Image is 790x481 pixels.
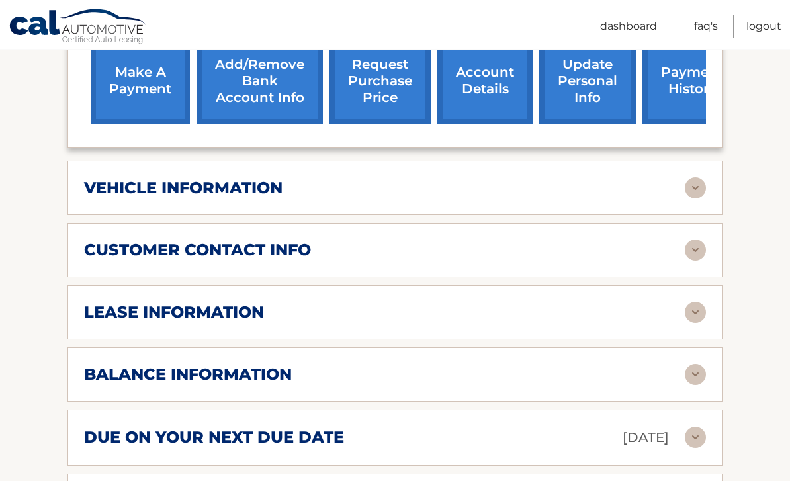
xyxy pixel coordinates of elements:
[685,427,706,449] img: accordion-rest.svg
[437,38,533,125] a: account details
[694,15,718,38] a: FAQ's
[685,240,706,261] img: accordion-rest.svg
[84,428,344,448] h2: due on your next due date
[600,15,657,38] a: Dashboard
[685,365,706,386] img: accordion-rest.svg
[685,178,706,199] img: accordion-rest.svg
[84,241,311,261] h2: customer contact info
[539,38,636,125] a: update personal info
[329,38,431,125] a: request purchase price
[84,303,264,323] h2: lease information
[91,38,190,125] a: make a payment
[9,9,148,47] a: Cal Automotive
[746,15,781,38] a: Logout
[685,302,706,324] img: accordion-rest.svg
[623,427,669,450] p: [DATE]
[642,38,742,125] a: payment history
[84,179,283,198] h2: vehicle information
[84,365,292,385] h2: balance information
[197,38,323,125] a: Add/Remove bank account info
